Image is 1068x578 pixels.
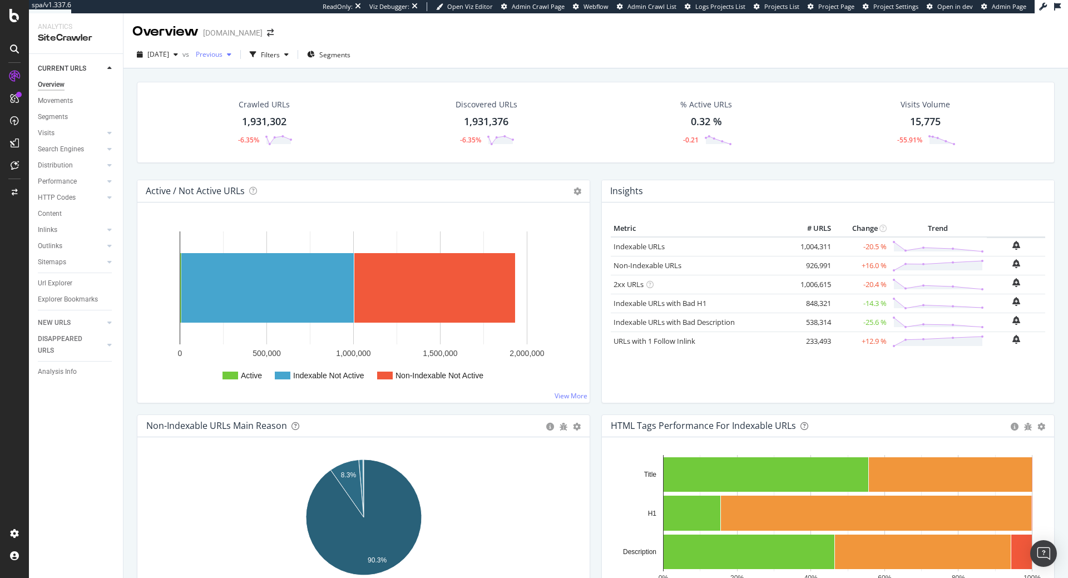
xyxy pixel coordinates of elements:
[38,63,104,75] a: CURRENT URLS
[573,2,609,11] a: Webflow
[789,313,834,332] td: 538,314
[38,160,104,171] a: Distribution
[38,111,68,123] div: Segments
[464,115,508,129] div: 1,931,376
[38,278,72,289] div: Url Explorer
[395,371,483,380] text: Non-Indexable Not Active
[937,2,973,11] span: Open in dev
[245,46,293,63] button: Filters
[38,294,98,305] div: Explorer Bookmarks
[1037,423,1045,431] div: gear
[1012,297,1020,306] div: bell-plus
[611,420,796,431] div: HTML Tags Performance for Indexable URLs
[1012,316,1020,325] div: bell-plus
[238,135,259,145] div: -6.35%
[456,99,517,110] div: Discovered URLs
[368,556,387,564] text: 90.3%
[38,79,65,91] div: Overview
[38,95,115,107] a: Movements
[460,135,481,145] div: -6.35%
[38,79,115,91] a: Overview
[239,99,290,110] div: Crawled URLs
[38,208,62,220] div: Content
[614,298,706,308] a: Indexable URLs with Bad H1
[38,240,62,252] div: Outlinks
[644,471,657,478] text: Title
[834,237,889,256] td: -20.5 %
[38,208,115,220] a: Content
[834,313,889,332] td: -25.6 %
[614,279,644,289] a: 2xx URLs
[253,349,281,358] text: 500,000
[147,50,169,59] span: 2025 Aug. 29th
[1012,241,1020,250] div: bell-plus
[38,256,66,268] div: Sitemaps
[38,294,115,305] a: Explorer Bookmarks
[573,187,581,195] i: Options
[38,240,104,252] a: Outlinks
[1030,540,1057,567] div: Open Intercom Messenger
[38,317,104,329] a: NEW URLS
[573,423,581,431] div: gear
[423,349,457,358] text: 1,500,000
[627,2,676,11] span: Admin Crawl List
[648,510,657,517] text: H1
[927,2,973,11] a: Open in dev
[38,127,104,139] a: Visits
[764,2,799,11] span: Projects List
[38,32,114,45] div: SiteCrawler
[910,115,941,129] div: 15,775
[680,99,732,110] div: % Active URLs
[38,192,104,204] a: HTTP Codes
[369,2,409,11] div: Viz Debugger:
[789,220,834,237] th: # URLS
[754,2,799,11] a: Projects List
[617,2,676,11] a: Admin Crawl List
[695,2,745,11] span: Logs Projects List
[436,2,493,11] a: Open Viz Editor
[512,2,565,11] span: Admin Crawl Page
[789,256,834,275] td: 926,991
[683,135,699,145] div: -0.21
[623,548,656,556] text: Description
[808,2,854,11] a: Project Page
[38,256,104,268] a: Sitemaps
[38,192,76,204] div: HTTP Codes
[182,50,191,59] span: vs
[38,333,94,357] div: DISAPPEARED URLS
[501,2,565,11] a: Admin Crawl Page
[38,333,104,357] a: DISAPPEARED URLS
[873,2,918,11] span: Project Settings
[1012,259,1020,268] div: bell-plus
[614,260,681,270] a: Non-Indexable URLs
[146,420,287,431] div: Non-Indexable URLs Main Reason
[38,63,86,75] div: CURRENT URLS
[146,220,581,394] svg: A chart.
[38,160,73,171] div: Distribution
[818,2,854,11] span: Project Page
[555,391,587,401] a: View More
[38,366,77,378] div: Analysis Info
[981,2,1026,11] a: Admin Page
[38,22,114,32] div: Analytics
[38,176,104,187] a: Performance
[834,220,889,237] th: Change
[38,317,71,329] div: NEW URLS
[38,224,57,236] div: Inlinks
[560,423,567,431] div: bug
[38,127,55,139] div: Visits
[834,256,889,275] td: +16.0 %
[38,176,77,187] div: Performance
[341,471,357,479] text: 8.3%
[203,27,263,38] div: [DOMAIN_NAME]
[1012,278,1020,287] div: bell-plus
[834,275,889,294] td: -20.4 %
[38,224,104,236] a: Inlinks
[303,46,355,63] button: Segments
[889,220,987,237] th: Trend
[1024,423,1032,431] div: bug
[191,50,222,59] span: Previous
[789,275,834,294] td: 1,006,615
[584,2,609,11] span: Webflow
